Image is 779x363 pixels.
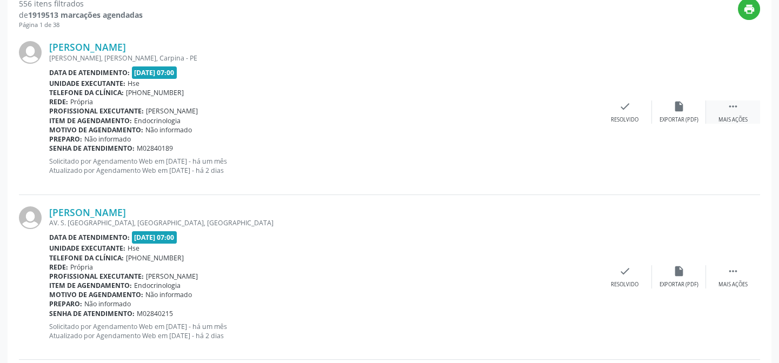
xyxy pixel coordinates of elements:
img: img [19,206,42,229]
b: Profissional executante: [49,272,144,281]
div: Mais ações [718,281,748,288]
b: Preparo: [49,299,82,308]
span: [PHONE_NUMBER] [126,88,184,97]
span: [PERSON_NAME] [146,106,198,116]
div: Exportar (PDF) [660,116,698,124]
span: Endocrinologia [134,281,181,290]
span: Própria [70,97,93,106]
b: Unidade executante: [49,244,125,253]
b: Item de agendamento: [49,116,132,125]
p: Solicitado por Agendamento Web em [DATE] - há um mês Atualizado por Agendamento Web em [DATE] - h... [49,322,598,340]
span: Não informado [84,135,131,144]
span: Não informado [145,290,192,299]
b: Rede: [49,97,68,106]
span: Hse [128,244,139,253]
strong: 1919513 marcações agendadas [28,10,143,20]
div: [PERSON_NAME], [PERSON_NAME], Carpina - PE [49,53,598,63]
span: [DATE] 07:00 [132,66,177,79]
b: Unidade executante: [49,79,125,88]
b: Motivo de agendamento: [49,125,143,135]
div: Página 1 de 38 [19,21,143,30]
span: M02840215 [137,309,173,318]
img: img [19,41,42,64]
div: AV. S. [GEOGRAPHIC_DATA], [GEOGRAPHIC_DATA], [GEOGRAPHIC_DATA] [49,218,598,227]
div: Resolvido [611,116,638,124]
div: Exportar (PDF) [660,281,698,288]
span: M02840189 [137,144,173,153]
b: Senha de atendimento: [49,309,135,318]
span: Não informado [84,299,131,308]
span: Endocrinologia [134,116,181,125]
span: Não informado [145,125,192,135]
i:  [727,265,739,277]
span: Hse [128,79,139,88]
p: Solicitado por Agendamento Web em [DATE] - há um mês Atualizado por Agendamento Web em [DATE] - h... [49,157,598,175]
i: insert_drive_file [673,100,685,112]
b: Item de agendamento: [49,281,132,290]
a: [PERSON_NAME] [49,41,126,53]
b: Data de atendimento: [49,68,130,77]
i: check [619,100,631,112]
b: Profissional executante: [49,106,144,116]
span: [DATE] 07:00 [132,231,177,244]
i: check [619,265,631,277]
a: [PERSON_NAME] [49,206,126,218]
i:  [727,100,739,112]
b: Data de atendimento: [49,233,130,242]
span: [PHONE_NUMBER] [126,253,184,263]
b: Motivo de agendamento: [49,290,143,299]
b: Rede: [49,263,68,272]
span: [PERSON_NAME] [146,272,198,281]
i: insert_drive_file [673,265,685,277]
b: Preparo: [49,135,82,144]
div: Mais ações [718,116,748,124]
span: Própria [70,263,93,272]
b: Telefone da clínica: [49,88,124,97]
i: print [743,3,755,15]
div: Resolvido [611,281,638,288]
b: Telefone da clínica: [49,253,124,263]
b: Senha de atendimento: [49,144,135,153]
div: de [19,9,143,21]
